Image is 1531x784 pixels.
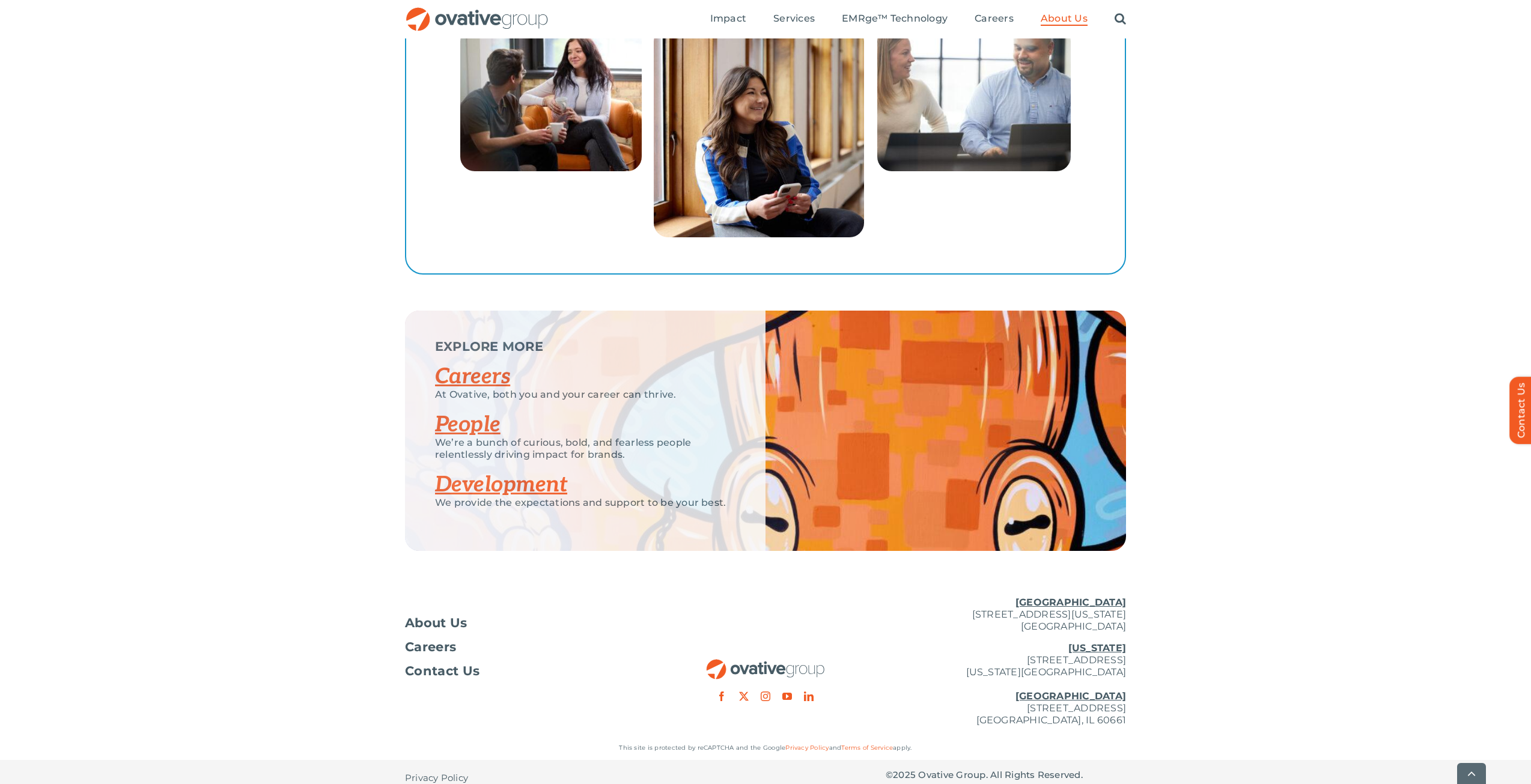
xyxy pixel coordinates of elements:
a: About Us [405,617,645,629]
span: About Us [1041,13,1088,25]
a: Services [773,13,815,26]
a: Privacy Policy [785,744,829,752]
a: Careers [435,363,510,390]
a: People [435,412,501,438]
p: [STREET_ADDRESS] [US_STATE][GEOGRAPHIC_DATA] [STREET_ADDRESS] [GEOGRAPHIC_DATA], IL 60661 [886,642,1126,726]
span: Services [773,13,815,25]
span: Impact [710,13,746,25]
p: EXPLORE MORE [435,341,735,353]
p: This site is protected by reCAPTCHA and the Google and apply. [405,742,1126,754]
u: [GEOGRAPHIC_DATA] [1015,690,1126,702]
a: Search [1115,13,1126,26]
img: Social Impact – Bottom Collage 3 [460,27,642,171]
span: 2025 [893,769,916,780]
span: Careers [405,641,456,653]
span: About Us [405,617,467,629]
a: linkedin [804,691,814,701]
a: instagram [761,691,770,701]
a: facebook [717,691,726,701]
a: Contact Us [405,665,645,677]
p: We provide the expectations and support to be your best. [435,497,735,509]
p: [STREET_ADDRESS][US_STATE] [GEOGRAPHIC_DATA] [886,597,1126,633]
span: Privacy Policy [405,772,468,784]
nav: Footer Menu [405,617,645,677]
a: OG_Full_horizontal_RGB [705,658,826,669]
a: EMRge™ Technology [842,13,948,26]
span: Careers [975,13,1014,25]
a: Careers [975,13,1014,26]
p: We’re a bunch of curious, bold, and fearless people relentlessly driving impact for brands. [435,437,735,461]
span: EMRge™ Technology [842,13,948,25]
a: Terms of Service [841,744,893,752]
a: Careers [405,641,645,653]
a: Impact [710,13,746,26]
a: OG_Full_horizontal_RGB [405,6,549,17]
u: [US_STATE] [1068,642,1126,654]
img: Social Impact – Bottom Collage 4 [654,27,864,237]
p: © Ovative Group. All Rights Reserved. [886,769,1126,781]
a: Development [435,472,567,498]
a: youtube [782,691,792,701]
p: At Ovative, both you and your career can thrive. [435,389,735,401]
a: twitter [739,691,749,701]
u: [GEOGRAPHIC_DATA] [1015,597,1126,608]
a: About Us [1041,13,1088,26]
img: Social Impact – Bottom Collage 5 [877,27,1071,171]
span: Contact Us [405,665,479,677]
